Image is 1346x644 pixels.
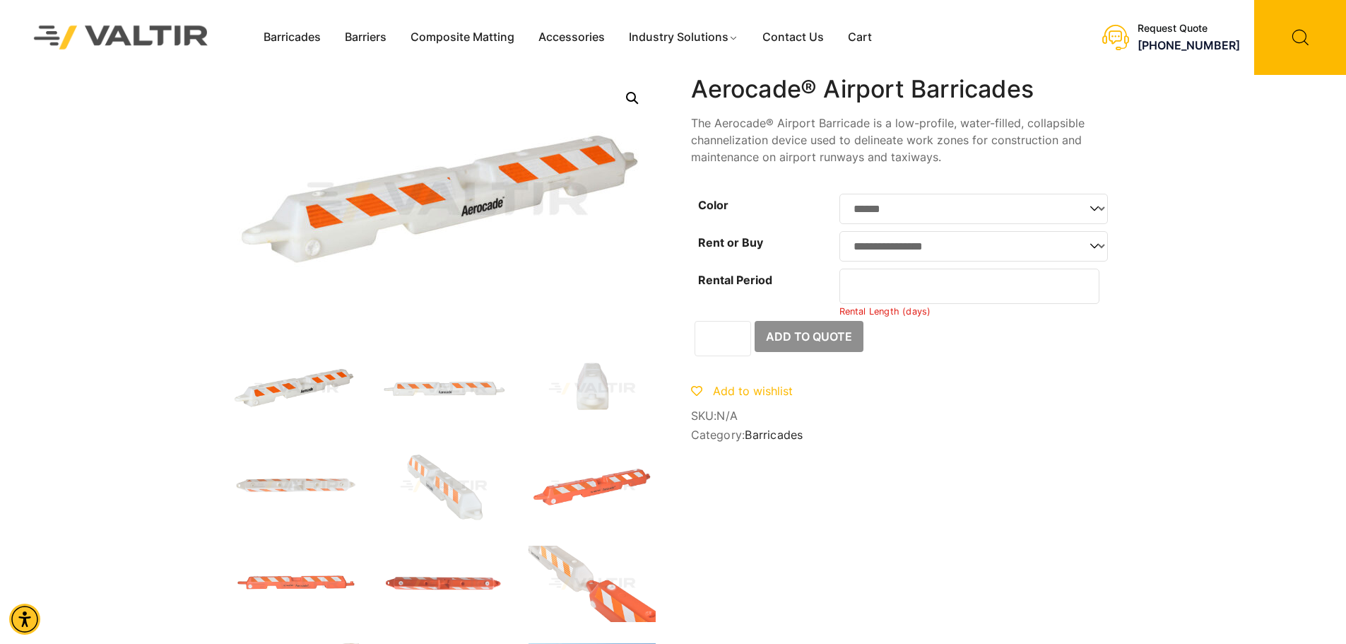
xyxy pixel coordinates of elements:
a: Contact Us [750,27,836,48]
a: Add to wishlist [691,384,793,398]
img: Valtir Rentals [16,7,227,67]
img: A white plastic container with a spout, featuring horizontal red stripes on the side. [529,351,656,427]
img: An orange traffic barrier with reflective white stripes, labeled "Aerocade," designed for safety ... [232,546,359,622]
img: A white traffic barrier with orange and white reflective stripes, designed for road safety and de... [380,448,507,525]
img: text, letter [232,448,359,525]
a: Barricades [745,428,803,442]
label: Rent or Buy [698,235,763,250]
input: Product quantity [695,321,751,356]
div: Request Quote [1138,23,1240,35]
input: Number [839,269,1100,304]
span: SKU: [691,409,1115,423]
img: An orange traffic barrier with white reflective stripes, designed for road safety and visibility. [380,546,507,622]
a: Barriers [333,27,399,48]
h1: Aerocade® Airport Barricades [691,75,1115,104]
th: Rental Period [691,265,839,321]
a: Barricades [252,27,333,48]
a: Cart [836,27,884,48]
p: The Aerocade® Airport Barricade is a low-profile, water-filled, collapsible channelization device... [691,115,1115,165]
span: Add to wishlist [713,384,793,398]
img: A white safety barrier with orange reflective stripes and the brand name "Aerocade" printed on it. [380,351,507,427]
span: Category: [691,428,1115,442]
img: Aerocade_Nat_3Q-1.jpg [232,351,359,427]
a: call (888) 496-3625 [1138,38,1240,52]
a: Industry Solutions [617,27,750,48]
label: Color [698,198,728,212]
span: N/A [716,409,738,423]
div: Accessibility Menu [9,604,40,635]
small: Rental Length (days) [839,306,931,317]
img: Two interlocking traffic barriers, one white with orange stripes and one orange with white stripe... [529,546,656,622]
button: Add to Quote [755,321,863,352]
a: Open this option [620,86,645,111]
img: An orange traffic barrier with reflective white stripes, designed for safety and visibility. [529,448,656,525]
a: Accessories [526,27,617,48]
a: Composite Matting [399,27,526,48]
